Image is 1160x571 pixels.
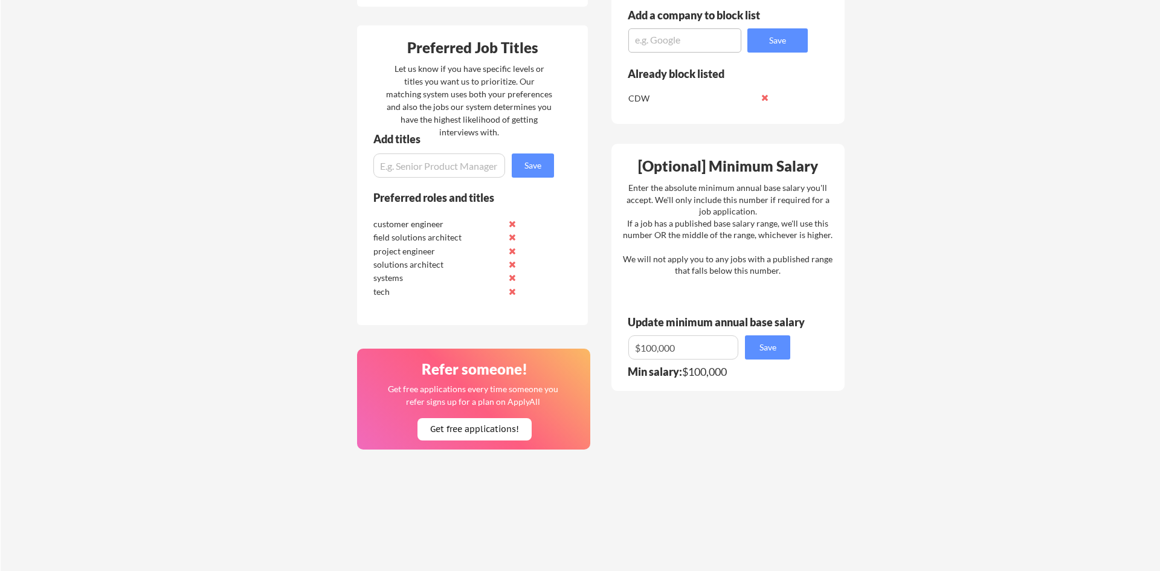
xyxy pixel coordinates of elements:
button: Save [512,153,554,178]
div: Let us know if you have specific levels or titles you want us to prioritize. Our matching system ... [386,62,552,138]
div: tech [373,286,501,298]
div: Already block listed [628,68,791,79]
div: customer engineer [373,218,501,230]
div: Get free applications every time someone you refer signs up for a plan on ApplyAll [387,382,559,408]
div: $100,000 [628,366,798,377]
input: E.g. Senior Product Manager [373,153,505,178]
div: Add a company to block list [628,10,779,21]
div: Enter the absolute minimum annual base salary you'll accept. We'll only include this number if re... [623,182,833,277]
div: CDW [628,92,756,105]
button: Save [747,28,808,53]
div: Refer someone! [362,362,587,376]
div: [Optional] Minimum Salary [616,159,840,173]
div: field solutions architect [373,231,501,244]
div: project engineer [373,245,501,257]
button: Save [745,335,790,360]
div: Preferred Job Titles [360,40,585,55]
div: solutions architect [373,259,501,271]
input: E.g. $100,000 [628,335,738,360]
button: Get free applications! [417,418,532,440]
strong: Min salary: [628,365,682,378]
div: systems [373,272,501,284]
div: Update minimum annual base salary [628,317,809,327]
div: Preferred roles and titles [373,192,538,203]
div: Add titles [373,134,544,144]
